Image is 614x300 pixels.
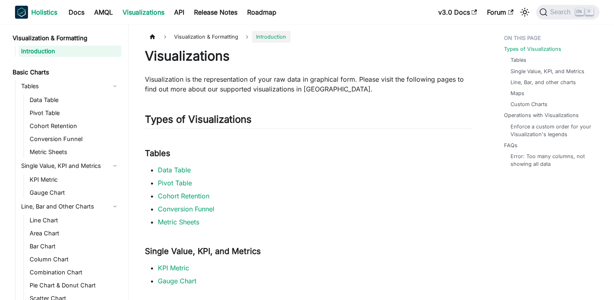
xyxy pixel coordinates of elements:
a: Cohort Retention [27,120,121,132]
a: Metric Sheets [158,218,199,226]
a: Conversion Funnel [27,133,121,145]
a: Enforce a custom order for your Visualization's legends [511,123,591,138]
a: Visualizations [118,6,169,19]
a: Line Chart [27,215,121,226]
a: Conversion Funnel [158,205,214,213]
a: Types of Visualizations [504,45,561,53]
a: KPI Metric [158,264,189,272]
a: Tables [511,56,526,64]
a: Metric Sheets [27,146,121,158]
a: Pivot Table [158,179,192,187]
h2: Types of Visualizations [145,113,472,129]
a: AMQL [89,6,118,19]
button: Switch between dark and light mode (currently light mode) [518,6,531,19]
a: Single Value, KPI, and Metrics [511,67,584,75]
a: Forum [482,6,518,19]
a: Area Chart [27,228,121,239]
a: Pivot Table [27,107,121,119]
a: Docs [64,6,89,19]
span: Visualization & Formatting [170,31,242,43]
kbd: K [585,8,593,15]
nav: Docs sidebar [7,24,129,300]
a: Basic Charts [10,67,121,78]
a: API [169,6,189,19]
a: Roadmap [242,6,281,19]
a: Cohort Retention [158,192,209,200]
a: Data Table [158,166,191,174]
span: Introduction [252,31,290,43]
a: Release Notes [189,6,242,19]
a: Gauge Chart [158,277,196,285]
a: Error: Too many columns, not showing all data [511,152,591,168]
a: Tables [19,80,121,93]
a: Combination Chart [27,267,121,278]
h3: Single Value, KPI, and Metrics [145,246,472,257]
a: Line, Bar, and other charts [511,78,576,86]
h3: Tables [145,148,472,159]
button: Search (Ctrl+K) [536,5,599,20]
a: Gauge Chart [27,187,121,198]
a: Line, Bar and Other Charts [19,200,121,213]
a: HolisticsHolistics [15,6,57,19]
a: Visualization & Formatting [10,33,121,44]
a: Introduction [19,46,121,57]
a: v3.0 Docs [433,6,482,19]
a: Maps [511,89,524,97]
b: Holistics [31,7,57,17]
a: Bar Chart [27,241,121,252]
h1: Visualizations [145,48,472,64]
img: Holistics [15,6,28,19]
span: Search [547,9,575,16]
p: Visualization is the representation of your raw data in graphical form. Please visit the followin... [145,74,472,94]
a: FAQs [504,141,517,149]
a: Operations with Visualizations [504,111,579,119]
a: Custom Charts [511,100,547,108]
nav: Breadcrumbs [145,31,472,43]
a: Single Value, KPI and Metrics [19,159,121,172]
a: KPI Metric [27,174,121,185]
a: Data Table [27,94,121,106]
a: Column Chart [27,254,121,265]
a: Home page [145,31,160,43]
a: Pie Chart & Donut Chart [27,280,121,291]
